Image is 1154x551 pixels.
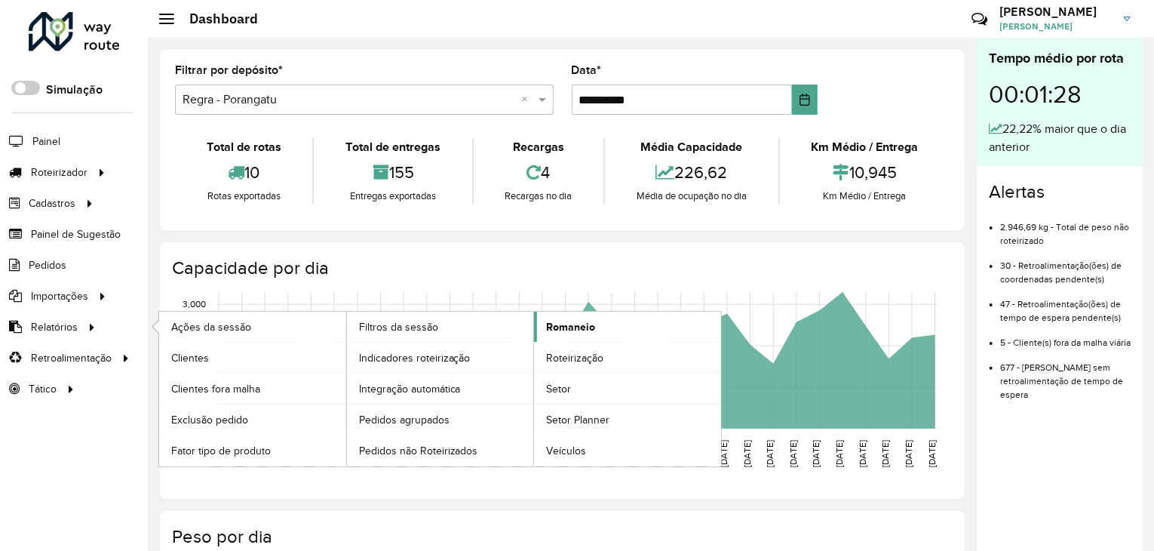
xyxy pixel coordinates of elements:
span: Roteirização [546,350,603,366]
div: Km Médio / Entrega [784,138,946,156]
span: Integração automática [359,381,461,397]
text: [DATE] [904,440,913,467]
div: 10,945 [784,156,946,189]
div: 155 [318,156,468,189]
span: Clear all [522,91,535,109]
a: Roteirização [534,343,721,373]
text: [DATE] [441,440,451,467]
a: Clientes fora malha [159,374,346,404]
a: Setor Planner [534,405,721,435]
text: [DATE] [834,440,844,467]
span: Pedidos agrupados [359,412,450,428]
div: 22,22% maior que o dia anterior [989,120,1131,156]
div: Média Capacidade [609,138,774,156]
div: 226,62 [609,156,774,189]
h2: Dashboard [174,11,258,27]
span: Importações [31,288,88,304]
div: Entregas exportadas [318,189,468,204]
text: [DATE] [765,440,775,467]
li: 2.946,69 kg - Total de peso não roteirizado [1000,209,1131,248]
li: 47 - Retroalimentação(ões) de tempo de espera pendente(s) [1000,286,1131,325]
li: 677 - [PERSON_NAME] sem retroalimentação de tempo de espera [1000,349,1131,402]
div: Km Médio / Entrega [784,189,946,204]
text: [DATE] [465,440,474,467]
h4: Capacidade por dia [172,257,950,279]
span: Painel de Sugestão [31,226,121,242]
text: 3,000 [183,300,206,309]
li: 5 - Cliente(s) fora da malha viária [1000,325,1131,349]
span: Clientes [171,350,209,366]
text: [DATE] [812,440,821,467]
text: [DATE] [627,440,637,467]
a: Pedidos agrupados [347,405,534,435]
text: [DATE] [373,440,382,467]
label: Filtrar por depósito [175,61,283,79]
span: Exclusão pedido [171,412,248,428]
div: Recargas no dia [477,189,600,204]
a: Ações da sessão [159,312,346,342]
a: Fator tipo de produto [159,436,346,466]
div: Total de rotas [179,138,308,156]
span: Setor [546,381,571,397]
span: Cadastros [29,195,75,211]
a: Veículos [534,436,721,466]
text: [DATE] [788,440,798,467]
label: Simulação [46,81,103,99]
a: Romaneio [534,312,721,342]
div: Total de entregas [318,138,468,156]
span: Clientes fora malha [171,381,260,397]
text: [DATE] [210,440,220,467]
span: Setor Planner [546,412,609,428]
span: [PERSON_NAME] [999,20,1113,33]
text: [DATE] [603,440,613,467]
a: Clientes [159,343,346,373]
h3: [PERSON_NAME] [999,5,1113,19]
a: Integração automática [347,374,534,404]
span: Filtros da sessão [359,319,438,335]
div: 4 [477,156,600,189]
a: Indicadores roteirização [347,343,534,373]
span: Retroalimentação [31,350,112,366]
a: Setor [534,374,721,404]
text: [DATE] [742,440,752,467]
text: [DATE] [673,440,683,467]
div: Tempo médio por rota [989,48,1131,69]
span: Pedidos não Roteirizados [359,443,478,459]
span: Relatórios [31,319,78,335]
button: Choose Date [792,85,818,115]
span: Veículos [546,443,586,459]
text: [DATE] [488,440,498,467]
text: [DATE] [256,440,266,467]
text: [DATE] [858,440,867,467]
text: [DATE] [280,440,290,467]
text: [DATE] [649,440,659,467]
div: 00:01:28 [989,69,1131,120]
span: Indicadores roteirização [359,350,471,366]
a: Pedidos não Roteirizados [347,436,534,466]
h4: Peso por dia [172,526,950,548]
span: Fator tipo de produto [171,443,271,459]
li: 30 - Retroalimentação(ões) de coordenadas pendente(s) [1000,248,1131,286]
text: [DATE] [326,440,336,467]
span: Painel [32,134,60,149]
div: 10 [179,156,308,189]
text: [DATE] [927,440,937,467]
text: [DATE] [881,440,891,467]
div: Recargas [477,138,600,156]
h4: Alertas [989,181,1131,203]
span: Romaneio [546,319,595,335]
text: [DATE] [303,440,313,467]
text: [DATE] [419,440,428,467]
span: Ações da sessão [171,319,251,335]
text: [DATE] [349,440,359,467]
text: [DATE] [234,440,244,467]
div: Média de ocupação no dia [609,189,774,204]
text: [DATE] [534,440,544,467]
text: [DATE] [696,440,706,467]
span: Tático [29,381,57,397]
text: [DATE] [580,440,590,467]
text: [DATE] [719,440,729,467]
span: Roteirizador [31,165,87,180]
div: Rotas exportadas [179,189,308,204]
a: Exclusão pedido [159,405,346,435]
